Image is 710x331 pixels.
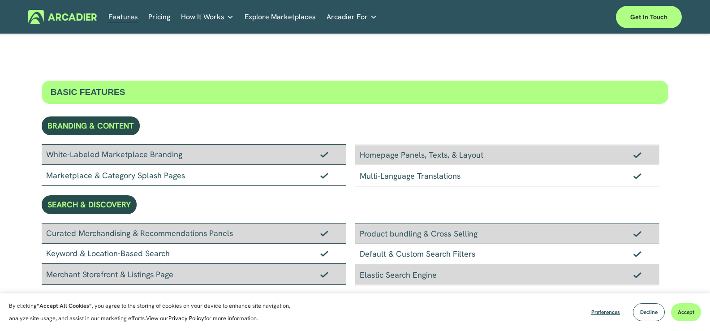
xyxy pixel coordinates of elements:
[327,11,368,23] span: Arcadier For
[633,251,641,257] img: Checkmark
[355,165,660,186] div: Multi-Language Translations
[671,303,701,321] button: Accept
[320,250,328,257] img: Checkmark
[320,172,328,179] img: Checkmark
[42,81,669,104] div: BASIC FEATURES
[9,300,300,325] p: By clicking , you agree to the storing of cookies on your device to enhance site navigation, anal...
[633,231,641,237] img: Checkmark
[148,10,170,24] a: Pricing
[108,10,138,24] a: Features
[28,10,97,24] img: Arcadier
[42,264,346,285] div: Merchant Storefront & Listings Page
[633,272,641,278] img: Checkmark
[640,309,658,316] span: Decline
[181,10,234,24] a: folder dropdown
[181,11,224,23] span: How It Works
[42,244,346,264] div: Keyword & Location-Based Search
[320,151,328,158] img: Checkmark
[42,144,346,165] div: White-Labeled Marketplace Branding
[616,6,682,28] a: Get in touch
[37,302,92,310] strong: “Accept All Cookies”
[591,309,620,316] span: Preferences
[355,224,660,244] div: Product bundling & Cross-Selling
[633,303,665,321] button: Decline
[42,195,137,214] div: SEARCH & DISCOVERY
[327,10,377,24] a: folder dropdown
[355,145,660,165] div: Homepage Panels, Texts, & Layout
[320,271,328,278] img: Checkmark
[633,173,641,179] img: Checkmark
[168,314,204,322] a: Privacy Policy
[355,264,660,285] div: Elastic Search Engine
[42,116,140,135] div: BRANDING & CONTENT
[320,230,328,236] img: Checkmark
[678,309,694,316] span: Accept
[633,152,641,158] img: Checkmark
[585,303,627,321] button: Preferences
[355,244,660,264] div: Default & Custom Search Filters
[42,165,346,186] div: Marketplace & Category Splash Pages
[42,223,346,244] div: Curated Merchandising & Recommendations Panels
[245,10,316,24] a: Explore Marketplaces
